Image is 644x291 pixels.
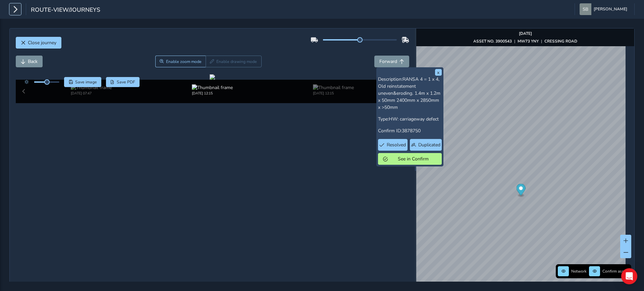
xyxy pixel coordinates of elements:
[378,76,440,111] span: RANSA 4 = 1 x 4, Old reinstatement uneven&eroding. 1.4m x 1.2m x 50mm 2400mm x 2850mm x >50mm
[75,79,97,85] span: Save image
[378,127,442,134] p: Confirm ID:
[602,269,629,274] span: Confirm assets
[155,56,206,67] button: Zoom
[571,269,587,274] span: Network
[402,128,421,134] span: 3878750
[117,79,135,85] span: Save PDF
[621,268,637,284] div: Open Intercom Messenger
[594,3,627,15] span: [PERSON_NAME]
[378,153,442,165] button: See in Confirm
[387,142,406,148] span: Resolved
[71,91,112,96] div: [DATE] 07:47
[544,39,577,44] strong: CRESSING ROAD
[16,56,43,67] button: Back
[106,77,140,87] button: PDF
[390,156,437,162] span: See in Confirm
[410,139,441,151] button: Duplicated
[192,91,233,96] div: [DATE] 12:15
[418,142,440,148] span: Duplicated
[517,184,526,198] div: Map marker
[389,116,439,122] span: HW: carriageway defect
[313,91,354,96] div: [DATE] 12:15
[473,39,577,44] div: | |
[473,39,512,44] strong: ASSET NO. 3900543
[435,69,442,76] button: x
[16,37,61,49] button: Close journey
[519,31,532,36] strong: [DATE]
[166,59,202,64] span: Enable zoom mode
[518,39,539,44] strong: MW73 YNY
[378,76,442,111] p: Description:
[31,6,100,15] span: route-view/journeys
[28,40,56,46] span: Close journey
[379,58,397,65] span: Forward
[64,77,101,87] button: Save
[28,58,38,65] span: Back
[378,116,442,123] p: Type:
[580,3,591,15] img: diamond-layout
[580,3,630,15] button: [PERSON_NAME]
[378,139,408,151] button: Resolved
[71,84,112,91] img: Thumbnail frame
[192,84,233,91] img: Thumbnail frame
[313,84,354,91] img: Thumbnail frame
[374,56,409,67] button: Forward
